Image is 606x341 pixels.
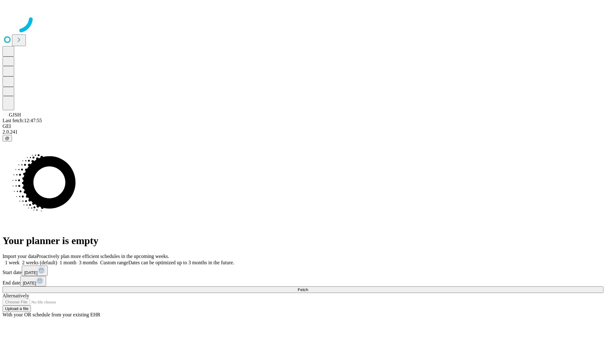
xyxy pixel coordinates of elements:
[3,276,603,286] div: End date
[5,260,20,265] span: 1 week
[3,118,42,123] span: Last fetch: 12:47:55
[3,129,603,135] div: 2.0.241
[298,287,308,292] span: Fetch
[37,254,169,259] span: Proactively plan more efficient schedules in the upcoming weeks.
[3,254,37,259] span: Import your data
[3,266,603,276] div: Start date
[100,260,128,265] span: Custom range
[128,260,234,265] span: Dates can be optimized up to 3 months in the future.
[9,112,21,117] span: GJSH
[60,260,76,265] span: 1 month
[23,281,36,285] span: [DATE]
[3,312,100,317] span: With your OR schedule from your existing EHR
[79,260,98,265] span: 3 months
[22,266,48,276] button: [DATE]
[3,305,31,312] button: Upload a file
[3,123,603,129] div: GEI
[3,135,12,141] button: @
[5,136,9,141] span: @
[20,276,46,286] button: [DATE]
[3,293,29,298] span: Alternatively
[24,270,38,275] span: [DATE]
[3,235,603,247] h1: Your planner is empty
[3,286,603,293] button: Fetch
[22,260,57,265] span: 2 weeks (default)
